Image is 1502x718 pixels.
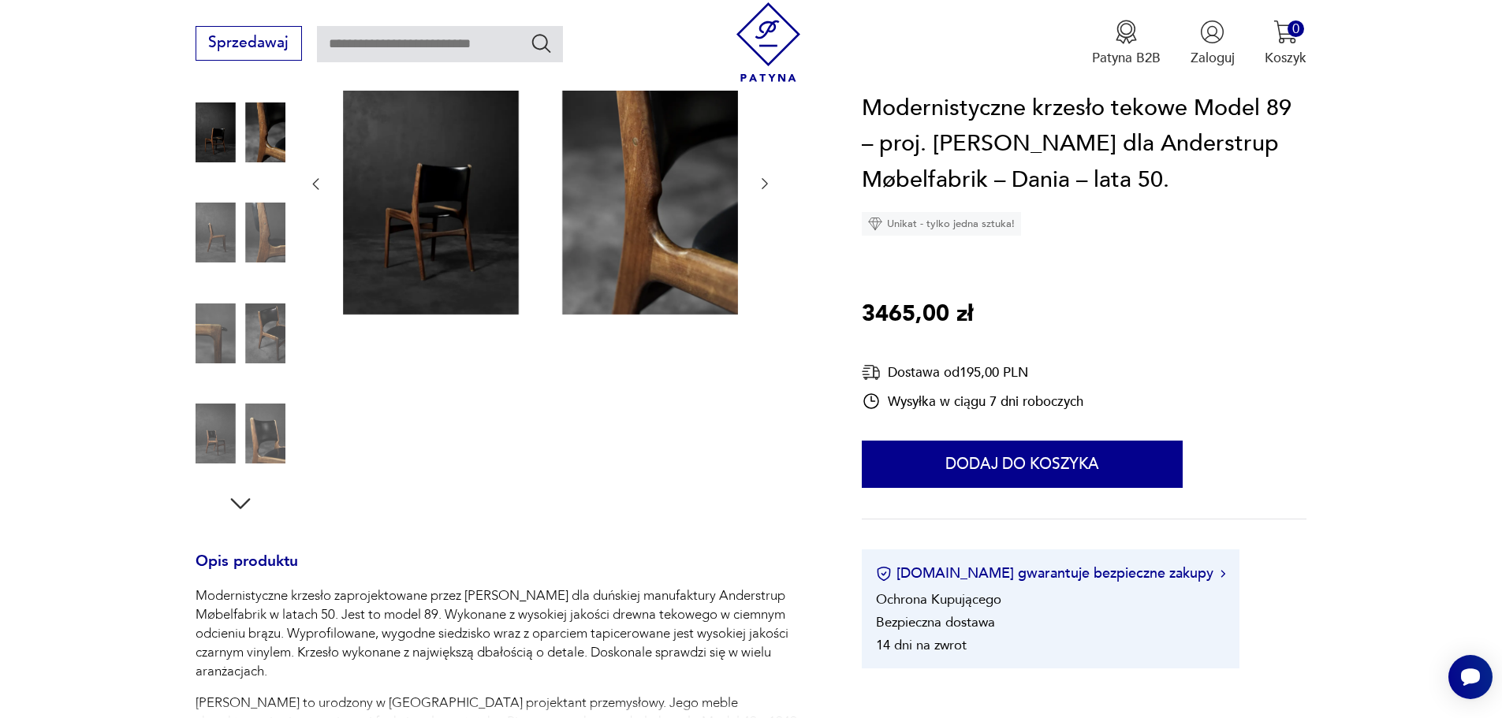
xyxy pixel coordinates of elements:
div: Unikat - tylko jedna sztuka! [862,213,1021,236]
img: Zdjęcie produktu Modernistyczne krzesło tekowe Model 89 – proj. Erik Buch dla Anderstrup Møbelfab... [196,389,285,478]
iframe: Smartsupp widget button [1448,655,1493,699]
li: Ochrona Kupującego [876,591,1001,609]
li: 14 dni na zwrot [876,637,967,655]
p: 3465,00 zł [862,297,973,333]
button: Sprzedawaj [196,26,302,61]
img: Ikonka użytkownika [1200,20,1224,44]
button: Zaloguj [1191,20,1235,67]
div: 0 [1288,20,1304,37]
button: Dodaj do koszyka [862,441,1183,489]
img: Ikona koszyka [1273,20,1298,44]
li: Bezpieczna dostawa [876,614,995,632]
img: Ikona medalu [1114,20,1139,44]
img: Ikona dostawy [862,363,881,383]
img: Zdjęcie produktu Modernistyczne krzesło tekowe Model 89 – proj. Erik Buch dla Anderstrup Møbelfab... [196,87,285,177]
h3: Opis produktu [196,556,817,587]
p: Koszyk [1265,49,1306,67]
button: [DOMAIN_NAME] gwarantuje bezpieczne zakupy [876,564,1225,584]
button: Patyna B2B [1092,20,1161,67]
button: Szukaj [530,32,553,54]
div: Wysyłka w ciągu 7 dni roboczych [862,392,1083,411]
p: Patyna B2B [1092,49,1161,67]
p: Zaloguj [1191,49,1235,67]
img: Ikona certyfikatu [876,566,892,582]
button: 0Koszyk [1265,20,1306,67]
img: Ikona strzałki w prawo [1221,570,1225,578]
img: Zdjęcie produktu Modernistyczne krzesło tekowe Model 89 – proj. Erik Buch dla Anderstrup Møbelfab... [343,51,738,314]
img: Ikona diamentu [868,218,882,232]
a: Sprzedawaj [196,38,302,50]
div: Dostawa od 195,00 PLN [862,363,1083,383]
img: Zdjęcie produktu Modernistyczne krzesło tekowe Model 89 – proj. Erik Buch dla Anderstrup Møbelfab... [196,188,285,277]
img: Zdjęcie produktu Modernistyczne krzesło tekowe Model 89 – proj. Erik Buch dla Anderstrup Møbelfab... [196,288,285,378]
p: Modernistyczne krzesło zaprojektowane przez [PERSON_NAME] dla duńskiej manufaktury Anderstrup Møb... [196,586,817,681]
a: Ikona medaluPatyna B2B [1092,20,1161,67]
h1: Modernistyczne krzesło tekowe Model 89 – proj. [PERSON_NAME] dla Anderstrup Møbelfabrik – Dania –... [862,91,1306,199]
img: Patyna - sklep z meblami i dekoracjami vintage [729,2,808,82]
